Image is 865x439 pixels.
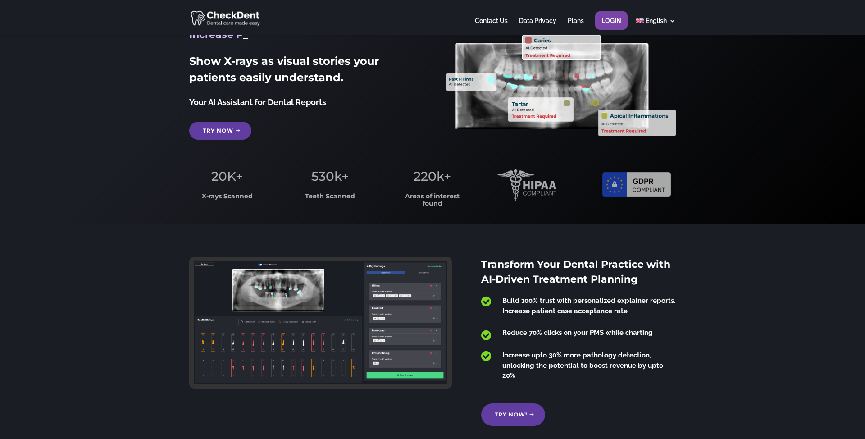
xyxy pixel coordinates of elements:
[481,258,670,285] span: Transform Your Dental Practice with AI-Driven Treatment Planning
[189,122,251,140] a: Try Now
[502,351,663,380] span: Increase upto 30% more pathology detection, unlocking the potential to boost revenue by upto 20%
[481,296,491,307] span: 
[481,329,491,341] span: 
[189,53,419,90] h2: Show X-rays as visual stories your patients easily understand.
[446,35,676,136] img: X_Ray_annotated
[395,193,470,211] h3: Areas of interest found
[481,350,491,362] span: 
[601,18,621,35] a: Login
[502,297,675,315] span: Build 100% trust with personalized explainer reports. Increase patient case acceptance rate
[191,9,261,27] img: CheckDent AI
[481,403,545,426] a: Try Now!
[502,329,653,337] span: Reduce 70% clicks on your PMS while charting
[646,17,667,24] span: English
[519,18,556,35] a: Data Privacy
[311,169,349,184] span: 530k+
[414,169,451,184] span: 220k+
[211,169,243,184] span: 20K+
[568,18,584,35] a: Plans
[189,97,326,107] span: Your AI Assistant for Dental Reports
[475,18,508,35] a: Contact Us
[636,18,676,35] a: English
